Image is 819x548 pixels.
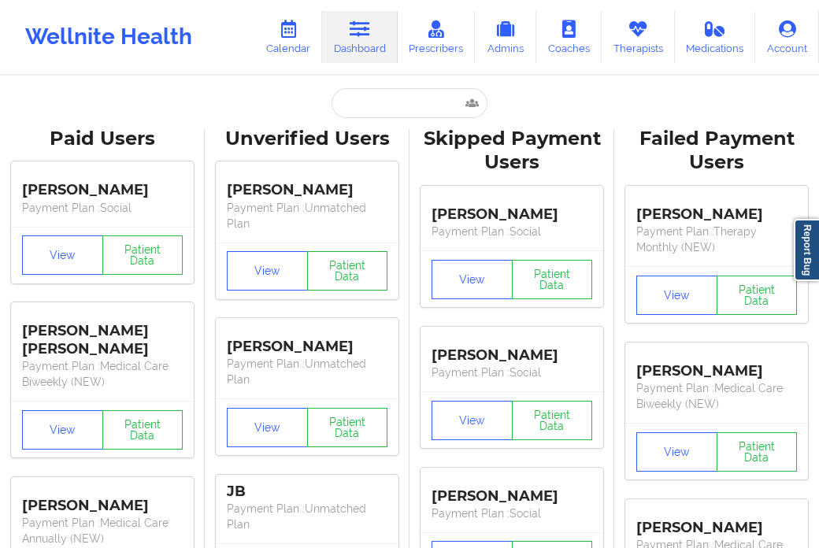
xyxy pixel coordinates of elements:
div: Skipped Payment Users [421,127,603,176]
a: Account [755,11,819,63]
button: Patient Data [717,432,798,472]
div: [PERSON_NAME] [432,476,592,505]
div: [PERSON_NAME] [22,485,183,515]
button: Patient Data [307,251,388,291]
p: Payment Plan : Social [432,365,592,380]
div: [PERSON_NAME] [227,326,387,356]
a: Dashboard [322,11,398,63]
button: Patient Data [307,408,388,447]
button: View [636,276,717,315]
a: Calendar [254,11,322,63]
a: Prescribers [398,11,476,63]
p: Payment Plan : Unmatched Plan [227,356,387,387]
button: View [227,408,308,447]
button: View [22,235,103,275]
button: View [432,401,513,440]
button: Patient Data [717,276,798,315]
p: Payment Plan : Social [22,200,183,216]
div: [PERSON_NAME] [PERSON_NAME] [22,310,183,358]
div: [PERSON_NAME] [432,194,592,224]
button: View [432,260,513,299]
a: Medications [675,11,756,63]
div: Unverified Users [216,127,398,151]
button: Patient Data [512,260,593,299]
p: Payment Plan : Medical Care Annually (NEW) [22,515,183,546]
div: Failed Payment Users [625,127,808,176]
div: JB [227,483,387,501]
p: Payment Plan : Unmatched Plan [227,200,387,231]
a: Coaches [536,11,602,63]
button: Patient Data [512,401,593,440]
div: [PERSON_NAME] [636,350,797,380]
button: View [636,432,717,472]
div: Paid Users [11,127,194,151]
button: View [227,251,308,291]
button: Patient Data [102,235,183,275]
button: View [22,410,103,450]
a: Report Bug [794,219,819,281]
a: Therapists [602,11,675,63]
p: Payment Plan : Therapy Monthly (NEW) [636,224,797,255]
p: Payment Plan : Medical Care Biweekly (NEW) [636,380,797,412]
div: [PERSON_NAME] [432,335,592,365]
p: Payment Plan : Social [432,224,592,239]
div: [PERSON_NAME] [636,194,797,224]
a: Admins [475,11,536,63]
button: Patient Data [102,410,183,450]
div: [PERSON_NAME] [636,507,797,537]
div: [PERSON_NAME] [22,170,183,200]
p: Payment Plan : Social [432,505,592,521]
p: Payment Plan : Medical Care Biweekly (NEW) [22,358,183,390]
p: Payment Plan : Unmatched Plan [227,501,387,532]
div: [PERSON_NAME] [227,170,387,200]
